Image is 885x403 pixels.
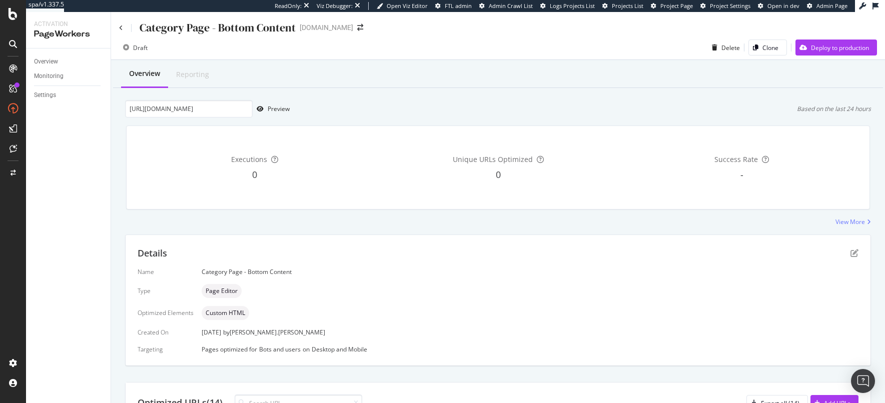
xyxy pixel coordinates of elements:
[125,100,253,117] input: Preview your optimization on a URL
[479,2,533,10] a: Admin Crawl List
[202,345,858,353] div: Pages optimized for on
[445,2,472,9] span: FTL admin
[138,267,194,276] div: Name
[540,2,595,10] a: Logs Projects List
[816,2,847,9] span: Admin Page
[34,90,104,100] a: Settings
[253,101,290,117] button: Preview
[740,168,743,180] span: -
[708,39,740,55] button: Delete
[34,28,103,40] div: PageWorkers
[275,2,302,10] div: ReadOnly:
[602,2,643,10] a: Projects List
[453,154,533,164] span: Unique URLs Optimized
[202,328,858,336] div: [DATE]
[489,2,533,9] span: Admin Crawl List
[357,24,363,31] div: arrow-right-arrow-left
[714,154,758,164] span: Success Rate
[710,2,750,9] span: Project Settings
[748,39,787,55] button: Clone
[206,310,245,316] span: Custom HTML
[435,2,472,10] a: FTL admin
[138,286,194,295] div: Type
[387,2,428,9] span: Open Viz Editor
[612,2,643,9] span: Projects List
[34,71,104,81] a: Monitoring
[300,22,353,32] div: [DOMAIN_NAME]
[119,25,123,31] a: Click to go back
[138,308,194,317] div: Optimized Elements
[34,56,104,67] a: Overview
[202,267,858,276] div: Category Page - Bottom Content
[138,345,194,353] div: Targeting
[202,306,249,320] div: neutral label
[223,328,325,336] div: by [PERSON_NAME].[PERSON_NAME]
[34,90,56,100] div: Settings
[851,369,875,393] div: Open Intercom Messenger
[797,104,871,113] div: Based on the last 24 hours
[206,288,238,294] span: Page Editor
[660,2,693,9] span: Project Page
[140,20,296,35] div: Category Page - Bottom Content
[767,2,799,9] span: Open in dev
[317,2,353,10] div: Viz Debugger:
[138,328,194,336] div: Created On
[133,43,148,52] div: Draft
[377,2,428,10] a: Open Viz Editor
[268,104,290,113] div: Preview
[259,345,301,353] div: Bots and users
[129,68,160,78] div: Overview
[651,2,693,10] a: Project Page
[496,168,501,180] span: 0
[138,247,167,260] div: Details
[835,217,865,226] div: View More
[795,39,877,55] button: Deploy to production
[762,43,778,52] div: Clone
[850,249,858,257] div: pen-to-square
[231,154,267,164] span: Executions
[312,345,367,353] div: Desktop and Mobile
[811,43,869,52] div: Deploy to production
[34,20,103,28] div: Activation
[700,2,750,10] a: Project Settings
[835,217,871,226] a: View More
[807,2,847,10] a: Admin Page
[202,284,242,298] div: neutral label
[34,71,64,81] div: Monitoring
[758,2,799,10] a: Open in dev
[721,43,740,52] div: Delete
[34,56,58,67] div: Overview
[252,168,257,180] span: 0
[176,69,209,79] div: Reporting
[550,2,595,9] span: Logs Projects List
